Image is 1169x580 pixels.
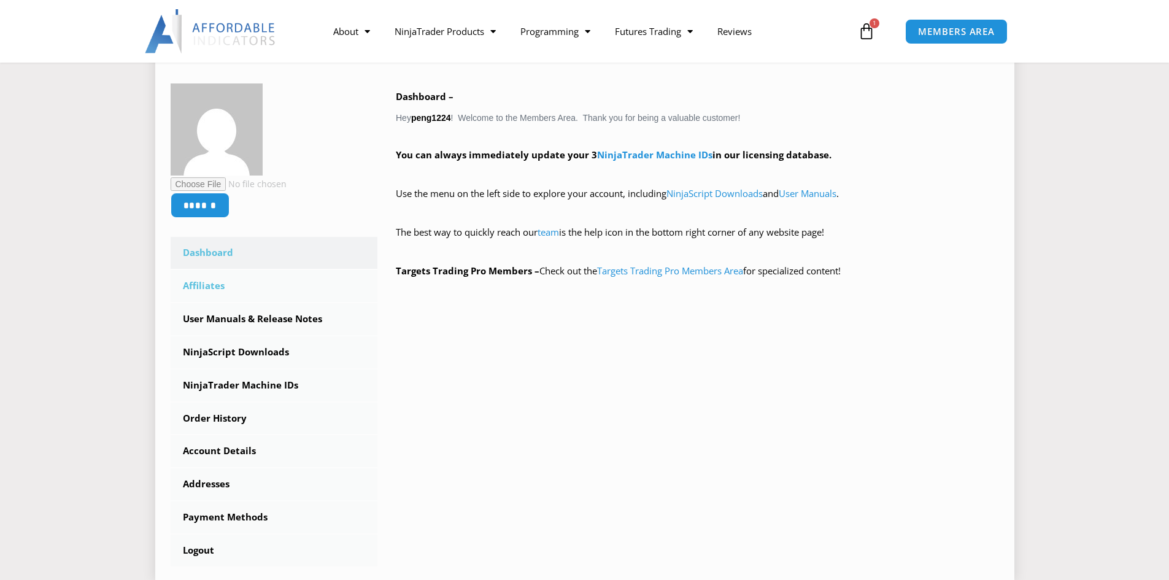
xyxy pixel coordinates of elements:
nav: Account pages [171,237,378,566]
p: Use the menu on the left side to explore your account, including and . [396,185,999,220]
a: NinjaTrader Machine IDs [171,369,378,401]
a: Programming [508,17,603,45]
a: Order History [171,403,378,435]
div: Hey ! Welcome to the Members Area. Thank you for being a valuable customer! [396,88,999,280]
img: LogoAI | Affordable Indicators – NinjaTrader [145,9,277,53]
a: Logout [171,535,378,566]
a: Reviews [705,17,764,45]
a: Account Details [171,435,378,467]
a: About [321,17,382,45]
a: team [538,226,559,238]
a: Payment Methods [171,501,378,533]
a: NinjaScript Downloads [666,187,763,199]
a: Targets Trading Pro Members Area [597,265,743,277]
strong: Targets Trading Pro Members – [396,265,539,277]
a: MEMBERS AREA [905,19,1008,44]
b: Dashboard – [396,90,453,102]
a: Futures Trading [603,17,705,45]
strong: peng1224 [411,113,451,123]
p: Check out the for specialized content! [396,263,999,280]
a: 1 [839,14,893,49]
a: User Manuals [779,187,836,199]
span: MEMBERS AREA [918,27,995,36]
a: NinjaScript Downloads [171,336,378,368]
span: 1 [870,18,879,28]
a: Addresses [171,468,378,500]
strong: You can always immediately update your 3 in our licensing database. [396,149,831,161]
a: Dashboard [171,237,378,269]
a: User Manuals & Release Notes [171,303,378,335]
img: c940fdae24e5666c4ee63bd7929ef475f4ad0cd573fe31f3a3a12997549a6b21 [171,83,263,176]
a: NinjaTrader Machine IDs [597,149,712,161]
nav: Menu [321,17,855,45]
a: Affiliates [171,270,378,302]
a: NinjaTrader Products [382,17,508,45]
p: The best way to quickly reach our is the help icon in the bottom right corner of any website page! [396,224,999,258]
